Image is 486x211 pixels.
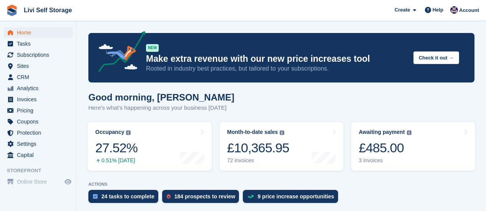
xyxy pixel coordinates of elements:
[162,190,243,207] a: 184 prospects to review
[88,104,234,112] p: Here's what's happening across your business [DATE]
[4,83,73,94] a: menu
[95,140,138,156] div: 27.52%
[359,140,411,156] div: £485.00
[95,129,124,135] div: Occupancy
[146,64,407,73] p: Rooted in industry best practices, but tailored to your subscriptions.
[7,167,76,175] span: Storefront
[93,194,98,199] img: task-75834270c22a3079a89374b754ae025e5fb1db73e45f91037f5363f120a921f8.svg
[4,38,73,49] a: menu
[359,157,411,164] div: 3 invoices
[4,94,73,105] a: menu
[17,83,63,94] span: Analytics
[227,140,289,156] div: £10,365.95
[4,61,73,71] a: menu
[459,7,479,14] span: Account
[247,195,254,198] img: price_increase_opportunities-93ffe204e8149a01c8c9dc8f82e8f89637d9d84a8eef4429ea346261dce0b2c0.svg
[219,122,343,171] a: Month-to-date sales £10,365.95 72 invoices
[17,38,63,49] span: Tasks
[17,127,63,138] span: Protection
[101,193,154,199] div: 24 tasks to complete
[257,193,334,199] div: 9 price increase opportunities
[6,5,18,16] img: stora-icon-8386f47178a22dfd0bd8f6a31ec36ba5ce8667c1dd55bd0f319d3a0aa187defe.svg
[4,27,73,38] a: menu
[4,49,73,60] a: menu
[227,129,278,135] div: Month-to-date sales
[17,49,63,60] span: Subscriptions
[4,150,73,160] a: menu
[126,130,131,135] img: icon-info-grey-7440780725fd019a000dd9b08b2336e03edf1995a4989e88bcd33f0948082b44.svg
[243,190,342,207] a: 9 price increase opportunities
[167,194,171,199] img: prospect-51fa495bee0391a8d652442698ab0144808aea92771e9ea1ae160a38d050c398.svg
[280,130,284,135] img: icon-info-grey-7440780725fd019a000dd9b08b2336e03edf1995a4989e88bcd33f0948082b44.svg
[413,51,459,64] button: Check it out →
[146,53,407,64] p: Make extra revenue with our new price increases tool
[88,92,234,102] h1: Good morning, [PERSON_NAME]
[17,61,63,71] span: Sites
[88,190,162,207] a: 24 tasks to complete
[359,129,405,135] div: Awaiting payment
[433,6,443,14] span: Help
[407,130,411,135] img: icon-info-grey-7440780725fd019a000dd9b08b2336e03edf1995a4989e88bcd33f0948082b44.svg
[17,105,63,116] span: Pricing
[395,6,410,14] span: Create
[88,122,212,171] a: Occupancy 27.52% 0.51% [DATE]
[17,138,63,149] span: Settings
[4,116,73,127] a: menu
[4,72,73,82] a: menu
[88,182,474,187] p: ACTIONS
[92,31,146,75] img: price-adjustments-announcement-icon-8257ccfd72463d97f412b2fc003d46551f7dbcb40ab6d574587a9cd5c0d94...
[21,4,75,16] a: Livi Self Storage
[227,157,289,164] div: 72 invoices
[17,27,63,38] span: Home
[4,105,73,116] a: menu
[17,176,63,187] span: Online Store
[174,193,236,199] div: 184 prospects to review
[17,116,63,127] span: Coupons
[95,157,138,164] div: 0.51% [DATE]
[4,138,73,149] a: menu
[351,122,475,171] a: Awaiting payment £485.00 3 invoices
[4,127,73,138] a: menu
[17,72,63,82] span: CRM
[17,150,63,160] span: Capital
[146,44,159,52] div: NEW
[17,94,63,105] span: Invoices
[450,6,458,14] img: Jim
[63,177,73,186] a: Preview store
[4,176,73,187] a: menu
